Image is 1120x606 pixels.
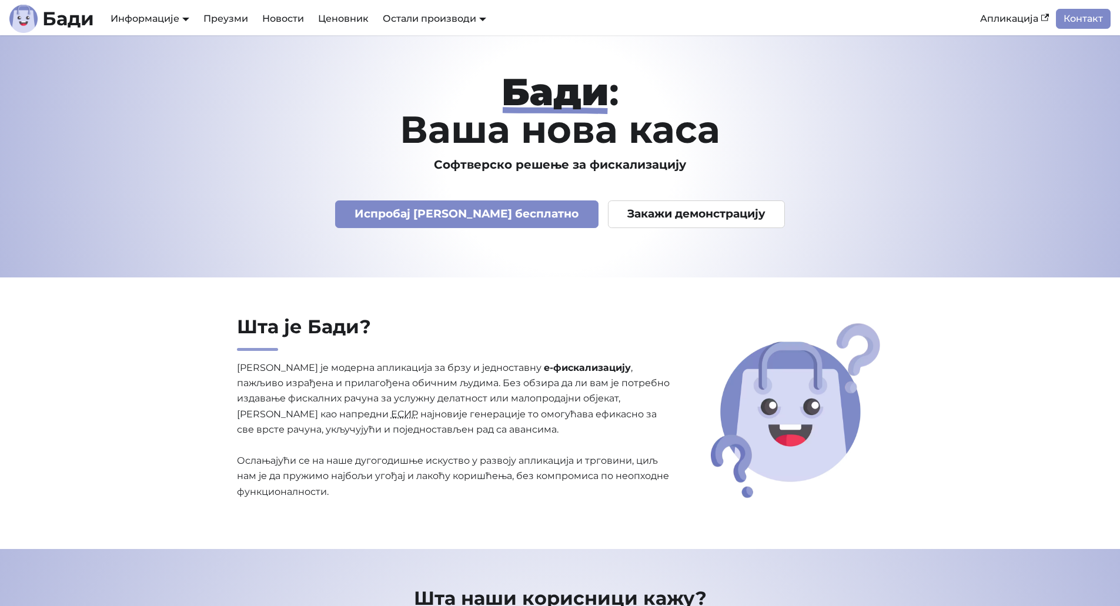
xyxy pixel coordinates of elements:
abbr: Електронски систем за издавање рачуна [391,409,418,420]
a: Преузми [196,9,255,29]
a: ЛогоБади [9,5,94,33]
a: Новости [255,9,311,29]
strong: е-фискализацију [544,362,631,373]
h2: Шта је Бади? [237,315,671,351]
a: Закажи демонстрацију [608,200,785,228]
img: Лого [9,5,38,33]
h3: Софтверско решење за фискализацију [182,158,939,172]
img: Шта је Бади? [707,319,884,502]
a: Контакт [1056,9,1111,29]
a: Апликација [973,9,1056,29]
a: Испробај [PERSON_NAME] бесплатно [335,200,599,228]
a: Остали производи [383,13,486,24]
p: [PERSON_NAME] је модерна апликација за брзу и једноставну , пажљиво израђена и прилагођена обични... [237,360,671,500]
b: Бади [42,9,94,28]
a: Информације [111,13,189,24]
h1: : Ваша нова каса [182,73,939,148]
strong: Бади [502,69,609,115]
a: Ценовник [311,9,376,29]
